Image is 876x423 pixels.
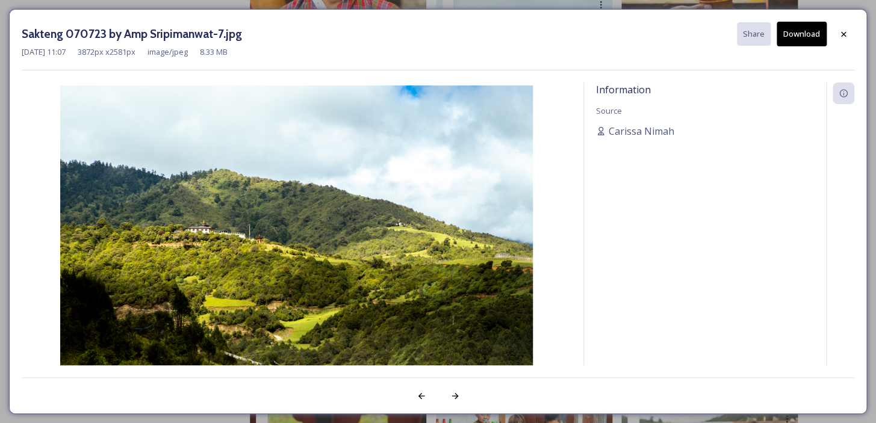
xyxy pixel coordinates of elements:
span: Carissa Nimah [609,124,674,138]
span: image/jpeg [148,46,188,58]
span: [DATE] 11:07 [22,46,66,58]
h3: Sakteng 070723 by Amp Sripimanwat-7.jpg [22,25,242,43]
span: Information [596,83,651,96]
img: Sakteng%20070723%20by%20Amp%20Sripimanwat-7.jpg [22,85,571,400]
button: Share [737,22,771,46]
span: 8.33 MB [200,46,228,58]
button: Download [777,22,827,46]
span: 3872 px x 2581 px [78,46,135,58]
span: Source [596,105,622,116]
